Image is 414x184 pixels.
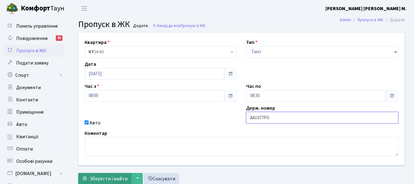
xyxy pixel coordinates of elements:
a: [PERSON_NAME] [PERSON_NAME] М. [325,5,407,12]
nav: breadcrumb [330,14,414,26]
label: Тип [246,39,257,46]
a: Документи [3,81,64,94]
img: logo.png [6,2,18,15]
b: Комфорт [21,3,50,13]
span: Особові рахунки [16,158,52,165]
span: Приміщення [16,109,44,115]
a: Квитанції [3,131,64,143]
small: Додати . [132,23,150,29]
b: КТ [89,49,94,55]
a: Спорт [3,69,64,81]
span: Оплати [16,146,33,152]
a: Авто [3,118,64,131]
a: [DOMAIN_NAME] [3,167,64,180]
span: Таун [21,3,64,14]
a: Панель управління [3,20,64,32]
div: 35 [56,35,63,41]
span: Контакти [16,96,38,103]
span: Документи [16,84,41,91]
button: Переключити навігацію [77,3,92,14]
a: Оплати [3,143,64,155]
span: Пропуск в ЖК [78,18,130,30]
li: Додати [383,17,405,23]
input: AA0001AA [246,112,398,123]
span: Зберегти і вийти [90,175,127,182]
a: Admin [340,17,351,23]
a: Повідомлення35 [3,32,64,45]
span: Пропуск в ЖК [180,23,206,29]
a: Назад до всіхПропуск в ЖК [152,23,206,29]
span: Авто [16,121,27,128]
span: Повідомлення [16,35,47,42]
label: Держ. номер [246,104,275,112]
a: Пропуск в ЖК [3,45,64,57]
a: Пропуск в ЖК [357,17,383,23]
span: <b>КТ</b>&nbsp;&nbsp;&nbsp;&nbsp;16-82 [89,49,229,55]
a: Особові рахунки [3,155,64,167]
span: <b>КТ</b>&nbsp;&nbsp;&nbsp;&nbsp;16-82 [85,46,237,58]
a: Контакти [3,94,64,106]
label: Час по [246,83,261,90]
span: Панель управління [16,23,58,29]
label: Час з [85,83,99,90]
span: Пропуск в ЖК [16,47,46,54]
label: Дата [85,61,96,68]
a: Подати заявку [3,57,64,69]
span: Подати заявку [16,60,48,66]
label: Коментар [85,130,107,137]
a: Приміщення [3,106,64,118]
label: Квартира [85,39,110,46]
label: Авто [89,119,101,127]
span: Квитанції [16,133,39,140]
